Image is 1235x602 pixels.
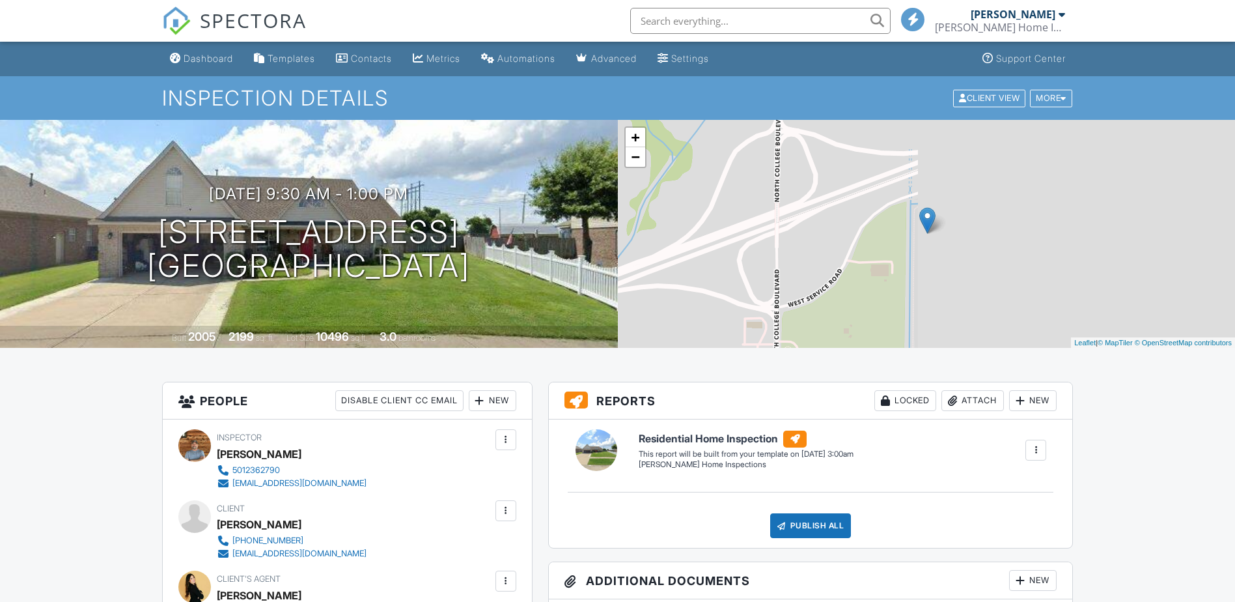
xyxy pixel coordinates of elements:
[232,478,367,489] div: [EMAIL_ADDRESS][DOMAIN_NAME]
[996,53,1066,64] div: Support Center
[268,53,315,64] div: Templates
[162,18,307,45] a: SPECTORA
[147,215,470,284] h1: [STREET_ADDRESS] [GEOGRAPHIC_DATA]
[249,47,320,71] a: Templates
[217,515,301,534] div: [PERSON_NAME]
[286,333,314,343] span: Lot Size
[316,330,349,343] div: 10496
[476,47,561,71] a: Automations (Basic)
[163,382,532,420] h3: People
[497,53,555,64] div: Automations
[1098,339,1133,347] a: © MapTiler
[935,21,1065,34] div: Meier Home Inspections
[209,185,408,203] h3: [DATE] 9:30 am - 1:00 pm
[971,8,1055,21] div: [PERSON_NAME]
[952,93,1029,102] a: Client View
[217,433,262,442] span: Inspector
[1071,337,1235,349] div: |
[200,7,307,34] span: SPECTORA
[217,444,301,464] div: [PERSON_NAME]
[571,47,642,71] a: Advanced
[639,459,853,470] div: [PERSON_NAME] Home Inspections
[232,536,303,546] div: [PHONE_NUMBER]
[232,549,367,559] div: [EMAIL_ADDRESS][DOMAIN_NAME]
[398,333,436,343] span: bathrooms
[1074,339,1096,347] a: Leaflet
[172,333,186,343] span: Built
[232,465,280,476] div: 5012362790
[626,147,645,167] a: Zoom out
[469,390,516,411] div: New
[217,464,367,477] a: 5012362790
[217,534,367,547] a: [PHONE_NUMBER]
[331,47,397,71] a: Contacts
[184,53,233,64] div: Dashboard
[162,87,1074,109] h1: Inspection Details
[1135,339,1232,347] a: © OpenStreetMap contributors
[549,562,1073,599] h3: Additional Documents
[770,513,852,538] div: Publish All
[874,390,936,411] div: Locked
[380,330,396,343] div: 3.0
[408,47,465,71] a: Metrics
[217,547,367,560] a: [EMAIL_ADDRESS][DOMAIN_NAME]
[217,574,281,584] span: Client's Agent
[591,53,637,64] div: Advanced
[165,47,238,71] a: Dashboard
[626,128,645,147] a: Zoom in
[953,89,1025,107] div: Client View
[630,8,891,34] input: Search everything...
[229,330,254,343] div: 2199
[335,390,464,411] div: Disable Client CC Email
[351,53,392,64] div: Contacts
[188,330,216,343] div: 2005
[426,53,460,64] div: Metrics
[941,390,1004,411] div: Attach
[671,53,709,64] div: Settings
[162,7,191,35] img: The Best Home Inspection Software - Spectora
[256,333,274,343] span: sq. ft.
[217,477,367,490] a: [EMAIL_ADDRESS][DOMAIN_NAME]
[639,431,853,448] h6: Residential Home Inspection
[639,449,853,459] div: This report will be built from your template on [DATE] 3:00am
[652,47,714,71] a: Settings
[1030,89,1072,107] div: More
[217,504,245,513] span: Client
[549,382,1073,420] h3: Reports
[351,333,367,343] span: sq.ft.
[977,47,1071,71] a: Support Center
[1009,570,1057,591] div: New
[1009,390,1057,411] div: New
